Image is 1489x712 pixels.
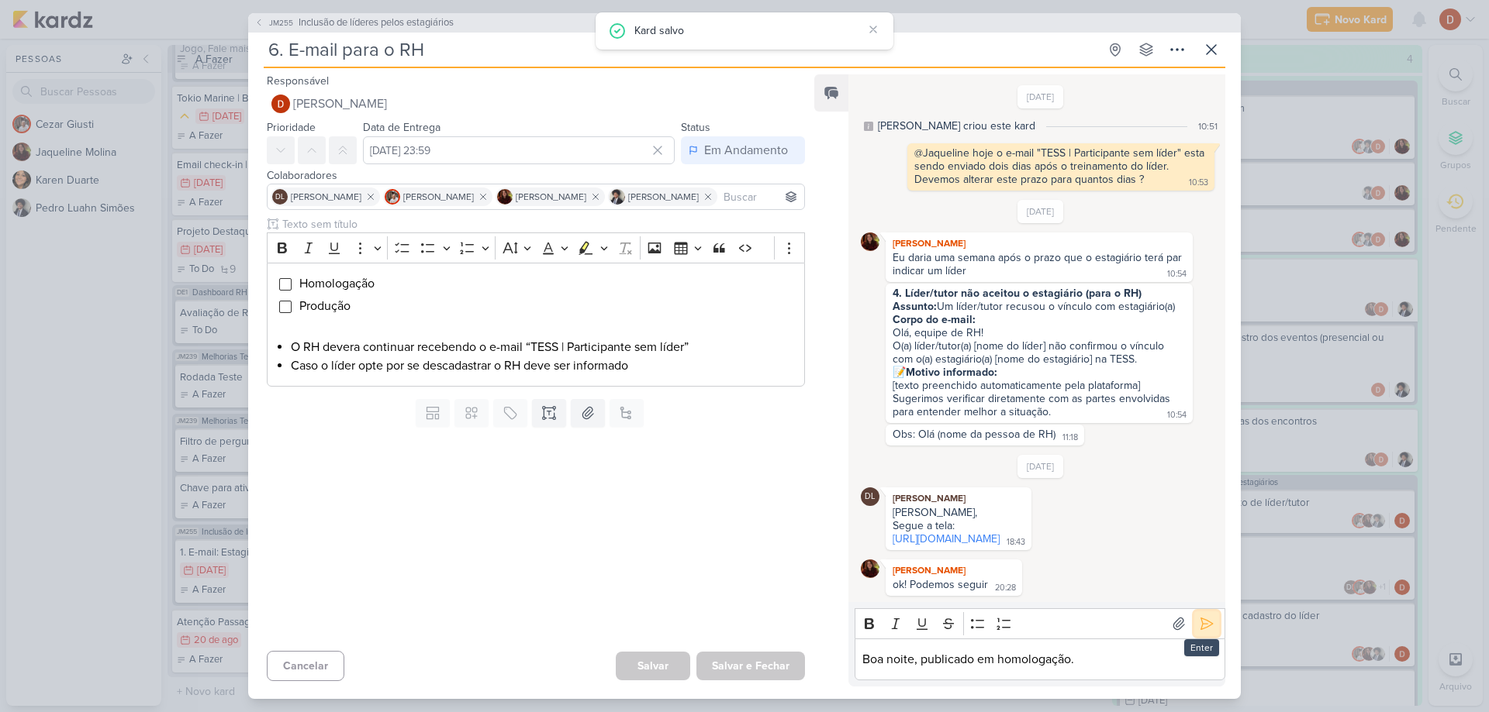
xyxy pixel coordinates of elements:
div: [PERSON_NAME] criou este kard [878,118,1035,134]
div: 11:18 [1062,432,1078,444]
div: Um líder/tutor recusou o vínculo com estagiário(a) [893,300,1186,313]
img: Jaqueline Molina [861,232,879,251]
div: Enter [1184,639,1219,656]
label: Prioridade [267,121,316,134]
div: Editor editing area: main [855,638,1225,681]
div: Eu daria uma semana após o prazo que o estagiário terá par indicar um líder [893,251,1185,277]
strong: Motivo informado: [906,366,997,379]
img: Davi Elias Teixeira [271,95,290,113]
div: [PERSON_NAME] [889,490,1028,506]
div: 18:43 [1007,536,1025,549]
div: Obs: Olá (nome da pessoa de RH) [893,428,1055,441]
li: Caso o líder opte por se descadastrar o RH deve ser informado [291,356,796,375]
p: Boa noite, publicado em homologação. [862,650,1217,669]
strong: Corpo do e-mail: [893,313,976,326]
div: Danilo Leite [272,189,288,205]
span: Produção [299,298,351,314]
a: [URL][DOMAIN_NAME] [893,532,1000,545]
img: Cezar Giusti [385,189,400,205]
span: [PERSON_NAME] [628,190,699,204]
span: Homologação [299,276,375,291]
div: Colaboradores [267,167,805,184]
div: Sugerimos verificar diretamente com as partes envolvidas para entender melhor a situação. [893,392,1173,418]
div: [PERSON_NAME] [889,236,1190,251]
div: Olá, equipe de RH! [893,313,1186,339]
p: DL [275,194,285,201]
input: Texto sem título [279,216,805,232]
img: Jaqueline Molina [497,189,513,205]
input: Buscar [720,187,801,206]
span: [PERSON_NAME] [516,190,586,204]
li: O RH devera continuar recebendo o e-mail “TESS | Participante sem líder” [291,338,796,356]
img: Pedro Luahn Simões [610,189,625,205]
span: [PERSON_NAME] [293,95,387,113]
div: O(a) líder/tutor(a) [nome do líder] não confirmou o vínculo com o(a) estagiário(a) [nome do estag... [893,339,1186,366]
p: DL [865,493,876,501]
div: @Jaqueline hoje o e-mail "TESS | Participante sem líder" esta sendo enviado dois dias após o trei... [914,146,1207,186]
button: Cancelar [267,651,344,681]
input: Select a date [363,136,675,164]
img: Jaqueline Molina [861,559,879,578]
div: Segue a tela: [893,519,1024,532]
div: ok! Podemos seguir [893,578,988,591]
div: 10:51 [1198,119,1218,133]
label: Data de Entrega [363,121,440,134]
span: [PERSON_NAME] [291,190,361,204]
button: Em Andamento [681,136,805,164]
div: 10:53 [1189,177,1208,189]
strong: 4. Líder/tutor não aceitou o estagiário (para o RH) [893,287,1142,300]
span: [PERSON_NAME] [403,190,474,204]
div: Editor editing area: main [267,263,805,387]
div: [PERSON_NAME], [893,506,1024,519]
label: Responsável [267,74,329,88]
div: Em Andamento [704,141,788,160]
div: Danilo Leite [861,487,879,506]
button: [PERSON_NAME] [267,90,805,118]
div: Editor toolbar [855,608,1225,638]
div: 📝 [texto preenchido automaticamente pela plataforma] [893,366,1186,392]
div: 10:54 [1167,268,1187,280]
div: Editor toolbar [267,232,805,263]
strong: Assunto: [893,300,937,313]
div: [PERSON_NAME] [889,562,1019,578]
div: 20:28 [995,582,1016,594]
label: Status [681,121,710,134]
div: Kard salvo [634,22,862,39]
div: 10:54 [1167,409,1187,421]
input: Kard Sem Título [264,36,1098,64]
